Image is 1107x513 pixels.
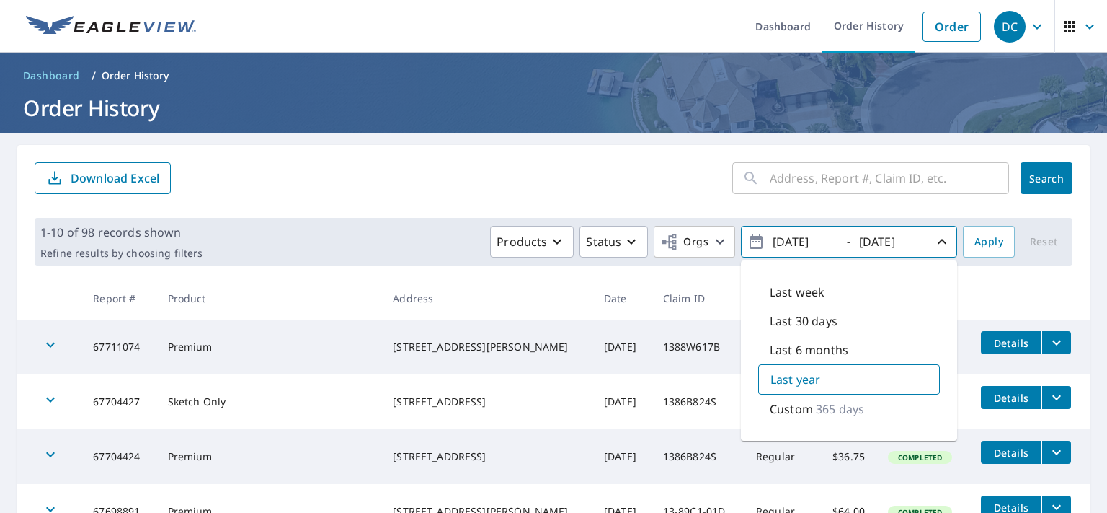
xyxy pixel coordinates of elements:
[1041,386,1071,409] button: filesDropdownBtn-67704427
[963,226,1015,258] button: Apply
[156,429,382,484] td: Premium
[758,307,940,336] div: Last 30 days
[490,226,574,258] button: Products
[652,374,744,429] td: 1386B824S
[17,64,1090,87] nav: breadcrumb
[81,374,156,429] td: 67704427
[393,450,581,464] div: [STREET_ADDRESS]
[770,158,1009,198] input: Address, Report #, Claim ID, etc.
[654,226,735,258] button: Orgs
[17,64,86,87] a: Dashboard
[381,277,592,320] th: Address
[40,224,203,241] p: 1-10 of 98 records shown
[974,233,1003,251] span: Apply
[156,277,382,320] th: Product
[592,320,652,374] td: [DATE]
[1032,172,1061,185] span: Search
[71,170,159,186] p: Download Excel
[393,340,581,354] div: [STREET_ADDRESS][PERSON_NAME]
[652,429,744,484] td: 1386B824S
[981,386,1041,409] button: detailsBtn-67704427
[770,284,824,301] p: Last week
[1041,441,1071,464] button: filesDropdownBtn-67704424
[102,69,169,83] p: Order History
[393,395,581,409] div: [STREET_ADDRESS]
[981,441,1041,464] button: detailsBtn-67704424
[579,226,648,258] button: Status
[758,395,940,424] div: Custom365 days
[592,277,652,320] th: Date
[741,226,957,258] button: -
[990,446,1033,460] span: Details
[81,277,156,320] th: Report #
[889,452,951,462] span: Completed
[744,429,812,484] td: Regular
[855,230,925,253] input: yyyy/mm/dd
[1021,162,1072,194] button: Search
[23,69,80,83] span: Dashboard
[35,162,171,194] button: Download Excel
[1041,331,1071,354] button: filesDropdownBtn-67711074
[586,233,621,250] p: Status
[40,247,203,260] p: Refine results by choosing filters
[770,371,820,388] p: Last year
[758,364,940,395] div: Last year
[922,12,981,42] a: Order
[770,341,848,359] p: Last 6 months
[768,230,839,253] input: yyyy/mm/dd
[816,400,864,418] p: 365 days
[758,278,940,307] div: Last week
[770,400,813,418] p: Custom
[92,67,96,84] li: /
[770,312,837,330] p: Last 30 days
[990,391,1033,405] span: Details
[990,336,1033,350] span: Details
[660,233,708,251] span: Orgs
[981,331,1041,354] button: detailsBtn-67711074
[26,16,196,38] img: EV Logo
[156,320,382,374] td: Premium
[812,429,876,484] td: $36.75
[156,374,382,429] td: Sketch Only
[747,229,951,255] span: -
[592,429,652,484] td: [DATE]
[652,320,744,374] td: 1388W617B
[592,374,652,429] td: [DATE]
[497,233,547,250] p: Products
[81,429,156,484] td: 67704424
[652,277,744,320] th: Claim ID
[994,11,1026,43] div: DC
[758,336,940,364] div: Last 6 months
[81,320,156,374] td: 67711074
[17,93,1090,123] h1: Order History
